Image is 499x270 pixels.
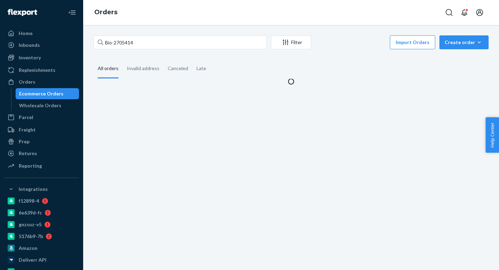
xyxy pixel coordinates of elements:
div: Create order [445,39,483,46]
a: Orders [94,8,117,16]
a: Freight [4,124,79,135]
div: Late [196,59,206,77]
a: Inbounds [4,40,79,51]
button: Open notifications [457,6,471,19]
img: Flexport logo [8,9,37,16]
div: Inbounds [19,42,40,49]
a: Reporting [4,160,79,171]
a: Amazon [4,243,79,254]
button: Create order [439,35,489,49]
a: Wholesale Orders [16,100,79,111]
a: Home [4,28,79,39]
div: Amazon [19,245,37,252]
div: 6e639d-fc [19,209,42,216]
div: Filter [271,39,311,46]
a: Replenishments [4,65,79,76]
div: f12898-4 [19,197,39,204]
a: Inventory [4,52,79,63]
a: f12898-4 [4,195,79,206]
a: Deliverr API [4,254,79,265]
button: Help Center [485,117,499,153]
div: gnzsuz-v5 [19,221,42,228]
a: Parcel [4,112,79,123]
div: Parcel [19,114,33,121]
a: Orders [4,76,79,87]
a: Ecommerce Orders [16,88,79,99]
a: gnzsuz-v5 [4,219,79,230]
input: Search orders [94,35,267,49]
button: Integrations [4,184,79,195]
div: 5176b9-7b [19,233,43,240]
button: Open account menu [473,6,487,19]
div: Prep [19,138,29,145]
div: All orders [98,59,119,78]
div: Inventory [19,54,41,61]
button: Import Orders [390,35,435,49]
a: 6e639d-fc [4,207,79,218]
a: Prep [4,136,79,147]
div: Invalid address [127,59,159,77]
div: Reporting [19,162,42,169]
button: Filter [271,35,311,49]
div: Replenishments [19,67,55,74]
div: Wholesale Orders [19,102,61,109]
div: Integrations [19,186,48,193]
div: Home [19,30,33,37]
a: 5176b9-7b [4,231,79,242]
div: Deliverr API [19,256,46,263]
button: Open Search Box [442,6,456,19]
div: Canceled [168,59,188,77]
div: Orders [19,78,35,85]
div: Returns [19,150,37,157]
div: Freight [19,126,36,133]
div: Ecommerce Orders [19,90,63,97]
button: Close Navigation [65,6,79,19]
a: Returns [4,148,79,159]
ol: breadcrumbs [89,2,123,23]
